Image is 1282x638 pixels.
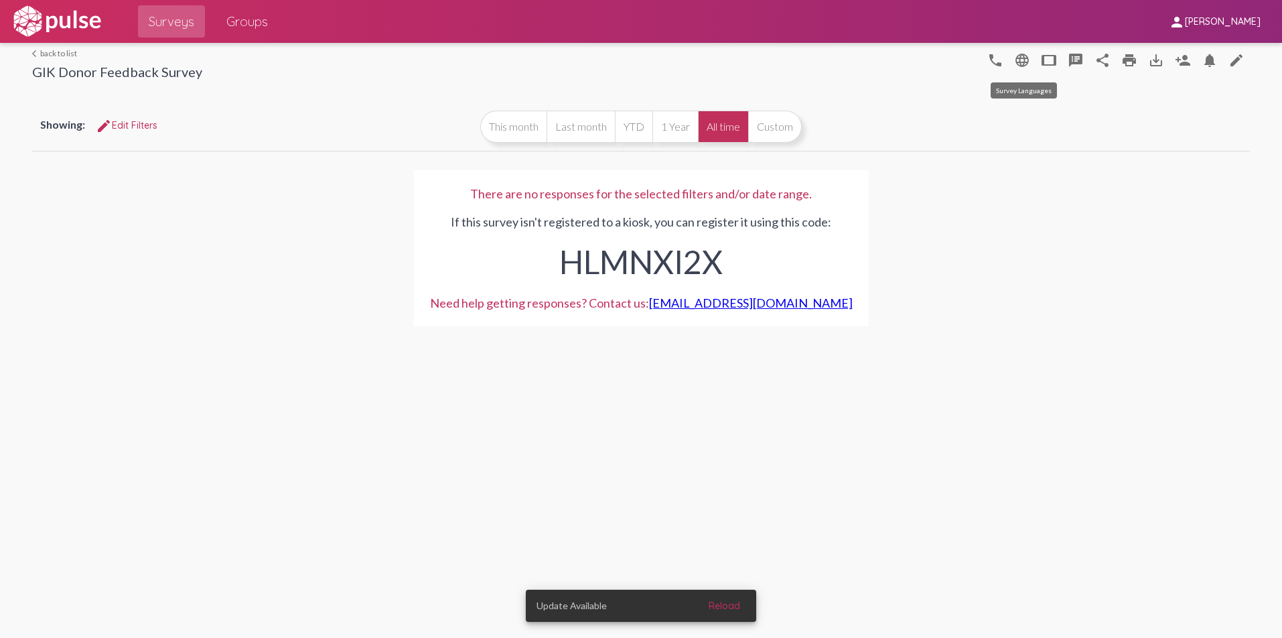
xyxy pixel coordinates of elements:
a: Groups [216,5,279,38]
button: Edit FiltersEdit Filters [85,113,168,137]
a: [EMAIL_ADDRESS][DOMAIN_NAME] [649,296,853,310]
a: language [1223,46,1250,73]
button: Bell [1196,46,1223,73]
span: Update Available [537,599,607,613]
button: Share [1089,46,1116,73]
span: Surveys [149,9,194,34]
mat-icon: Person [1175,52,1191,68]
mat-icon: arrow_back_ios [32,50,40,58]
mat-icon: Bell [1202,52,1218,68]
mat-icon: speaker_notes [1068,52,1084,68]
div: GIK Donor Feedback Survey [32,64,202,83]
div: HLMNXI2X [430,229,853,288]
div: There are no responses for the selected filters and/or date range. [430,186,853,201]
button: This month [480,111,547,143]
mat-icon: tablet [1041,52,1057,68]
button: All time [698,111,748,143]
button: Custom [748,111,802,143]
mat-icon: Download [1148,52,1164,68]
mat-icon: Share [1094,52,1111,68]
button: Reload [698,594,751,618]
button: tablet [1036,46,1062,73]
button: YTD [615,111,652,143]
button: Person [1169,46,1196,73]
mat-icon: person [1169,14,1185,30]
mat-icon: Edit Filters [96,118,112,134]
div: If this survey isn't registered to a kiosk, you can register it using this code: [430,201,853,288]
img: white-logo.svg [11,5,103,38]
mat-icon: language [987,52,1003,68]
mat-icon: language [1014,52,1030,68]
mat-icon: language [1228,52,1244,68]
span: Reload [709,600,740,612]
a: back to list [32,48,202,58]
button: 1 Year [652,111,698,143]
button: Download [1143,46,1169,73]
a: Surveys [138,5,205,38]
span: Showing: [40,118,85,131]
button: Last month [547,111,615,143]
span: [PERSON_NAME] [1185,16,1261,28]
span: Groups [226,9,268,34]
div: Need help getting responses? Contact us: [430,296,853,310]
mat-icon: print [1121,52,1137,68]
button: speaker_notes [1062,46,1089,73]
button: [PERSON_NAME] [1158,9,1271,34]
button: language [1009,46,1036,73]
span: Edit Filters [96,119,157,131]
button: language [982,46,1009,73]
a: print [1116,46,1143,73]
